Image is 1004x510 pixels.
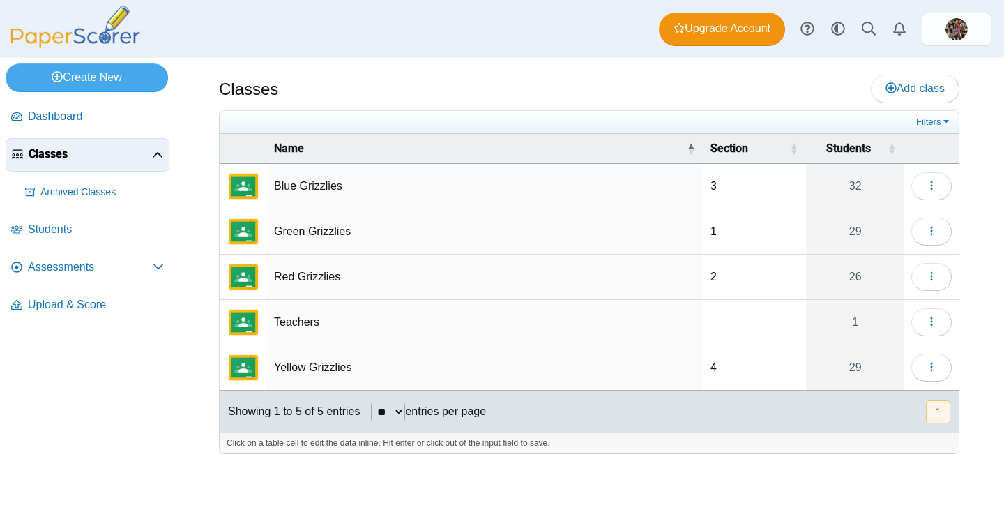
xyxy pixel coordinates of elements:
a: Create New [6,63,168,91]
a: ps.ZGjZAUrt273eHv6v [922,13,991,46]
td: Teachers [267,300,703,345]
td: 3 [703,164,807,209]
span: Section [710,142,748,155]
span: Name [274,142,304,155]
td: 4 [703,345,807,391]
a: Alerts [884,14,915,45]
img: External class connected through Google Classroom [227,215,260,248]
a: 26 [806,255,904,299]
span: Upgrade Account [674,21,770,36]
span: Name : Activate to invert sorting [687,134,695,163]
a: PaperScorer [6,38,145,50]
td: Yellow Grizzlies [267,345,703,391]
a: 32 [806,164,904,209]
a: Filters [913,115,955,129]
div: Showing 1 to 5 of 5 entries [220,391,360,433]
td: Green Grizzlies [267,209,703,255]
a: Assessments [6,251,169,285]
img: External class connected through Google Classroom [227,351,260,384]
span: Add class [885,82,945,94]
span: Students [826,142,871,155]
div: Click on a table cell to edit the data inline. Hit enter or click out of the input field to save. [220,433,959,453]
td: 2 [703,255,807,300]
span: Students : Activate to sort [888,134,896,163]
a: Dashboard [6,100,169,134]
h1: Classes [219,77,278,101]
a: 1 [806,300,904,345]
a: 29 [806,345,904,390]
img: External class connected through Google Classroom [227,170,260,203]
a: Classes [6,138,169,172]
td: Blue Grizzlies [267,164,703,209]
img: PaperScorer [6,6,145,48]
td: 1 [703,209,807,255]
a: Students [6,213,169,247]
nav: pagination [925,400,950,423]
label: entries per page [405,405,486,417]
span: Upload & Score [28,297,164,313]
span: Dashboard [28,109,164,124]
td: Red Grizzlies [267,255,703,300]
span: Archived Classes [40,186,164,200]
a: Add class [871,75,959,103]
a: Archived Classes [20,176,169,209]
img: External class connected through Google Classroom [227,306,260,339]
span: Section : Activate to sort [789,134,798,163]
a: Upgrade Account [659,13,785,46]
span: Students [28,222,164,237]
img: ps.ZGjZAUrt273eHv6v [945,18,968,40]
a: Upload & Score [6,289,169,322]
a: 29 [806,209,904,254]
img: External class connected through Google Classroom [227,260,260,294]
span: Kerry Swicegood [945,18,968,40]
button: 1 [926,400,950,423]
span: Assessments [28,260,153,275]
span: Classes [29,147,152,162]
